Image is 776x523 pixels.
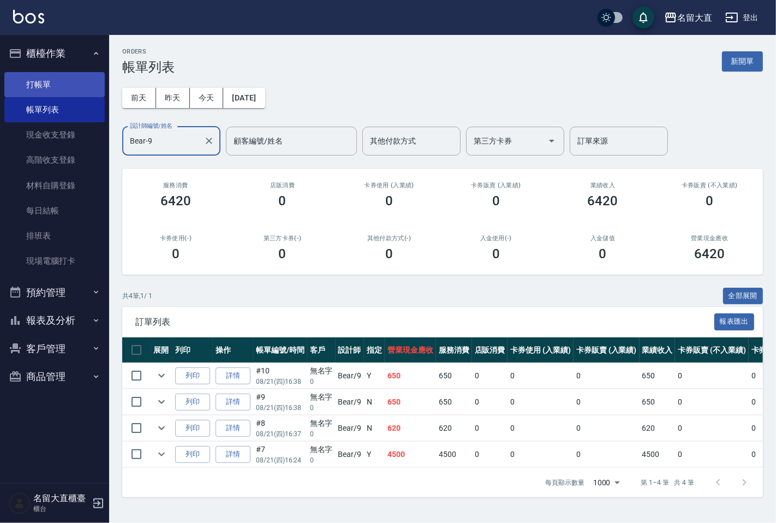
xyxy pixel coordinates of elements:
[33,493,89,504] h5: 名留大直櫃臺
[4,198,105,223] a: 每日結帳
[385,246,393,261] h3: 0
[310,391,333,403] div: 無名字
[336,389,365,415] td: Bear /9
[675,442,748,467] td: 0
[508,337,574,363] th: 卡券使用 (入業績)
[153,446,170,462] button: expand row
[349,235,429,242] h2: 其他付款方式(-)
[4,39,105,68] button: 櫃檯作業
[492,193,500,209] h3: 0
[256,403,305,413] p: 08/21 (四) 16:38
[675,389,748,415] td: 0
[492,246,500,261] h3: 0
[4,362,105,391] button: 商品管理
[9,492,31,514] img: Person
[336,442,365,467] td: Bear /9
[472,389,508,415] td: 0
[364,337,385,363] th: 指定
[675,363,748,389] td: 0
[574,389,640,415] td: 0
[307,337,336,363] th: 客戶
[122,291,152,301] p: 共 4 筆, 1 / 1
[640,363,676,389] td: 650
[4,248,105,274] a: 現場電腦打卡
[216,446,250,463] a: 詳情
[242,235,323,242] h2: 第三方卡券(-)
[122,48,175,55] h2: ORDERS
[201,133,217,148] button: Clear
[508,389,574,415] td: 0
[172,246,180,261] h3: 0
[472,363,508,389] td: 0
[216,420,250,437] a: 詳情
[253,389,307,415] td: #9
[385,193,393,209] h3: 0
[242,182,323,189] h2: 店販消費
[456,235,536,242] h2: 入金使用(-)
[253,442,307,467] td: #7
[436,337,472,363] th: 服務消費
[310,429,333,439] p: 0
[253,415,307,441] td: #8
[336,363,365,389] td: Bear /9
[508,415,574,441] td: 0
[153,420,170,436] button: expand row
[135,182,216,189] h3: 服務消費
[4,72,105,97] a: 打帳單
[436,415,472,441] td: 620
[172,337,213,363] th: 列印
[256,429,305,439] p: 08/21 (四) 16:37
[574,442,640,467] td: 0
[13,10,44,23] img: Logo
[4,173,105,198] a: 材料自購登錄
[472,415,508,441] td: 0
[175,367,210,384] button: 列印
[472,337,508,363] th: 店販消費
[436,442,472,467] td: 4500
[436,389,472,415] td: 650
[135,317,714,328] span: 訂單列表
[675,337,748,363] th: 卡券販賣 (不入業績)
[436,363,472,389] td: 650
[640,337,676,363] th: 業績收入
[364,363,385,389] td: Y
[574,363,640,389] td: 0
[543,132,560,150] button: Open
[310,444,333,455] div: 無名字
[385,442,436,467] td: 4500
[310,455,333,465] p: 0
[310,418,333,429] div: 無名字
[508,442,574,467] td: 0
[256,455,305,465] p: 08/21 (四) 16:24
[723,288,763,305] button: 全部展開
[153,394,170,410] button: expand row
[175,446,210,463] button: 列印
[508,363,574,389] td: 0
[310,403,333,413] p: 0
[364,415,385,441] td: N
[632,7,654,28] button: save
[4,122,105,147] a: 現金收支登錄
[599,246,606,261] h3: 0
[151,337,172,363] th: 展開
[694,246,725,261] h3: 6420
[160,193,191,209] h3: 6420
[216,394,250,411] a: 詳情
[385,363,436,389] td: 650
[122,60,175,75] h3: 帳單列表
[563,182,643,189] h2: 業績收入
[135,235,216,242] h2: 卡券使用(-)
[4,97,105,122] a: 帳單列表
[385,415,436,441] td: 620
[385,389,436,415] td: 650
[669,182,750,189] h2: 卡券販賣 (不入業績)
[156,88,190,108] button: 昨天
[216,367,250,384] a: 詳情
[706,193,713,209] h3: 0
[4,223,105,248] a: 排班表
[253,337,307,363] th: 帳單編號/時間
[660,7,717,29] button: 名留大直
[253,363,307,389] td: #10
[190,88,224,108] button: 今天
[4,147,105,173] a: 高階收支登錄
